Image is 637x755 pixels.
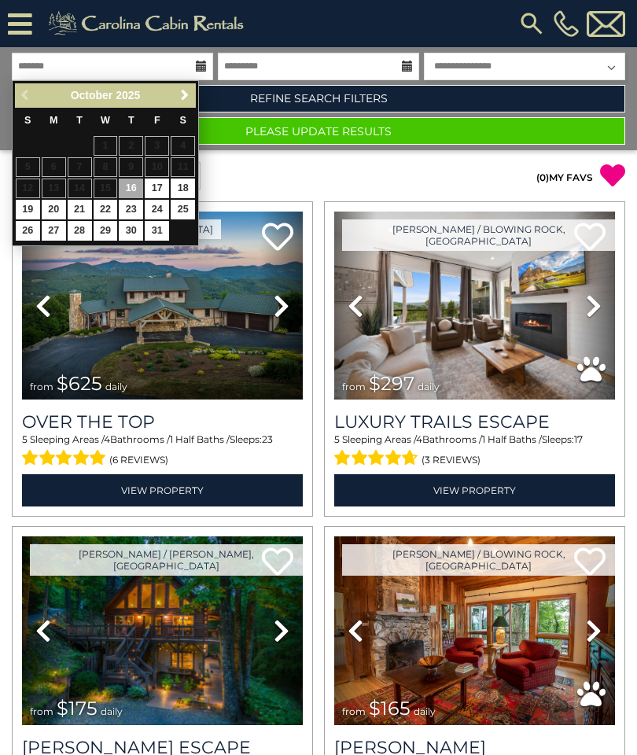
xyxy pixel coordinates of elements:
span: Wednesday [101,115,110,126]
a: 23 [119,200,143,219]
span: 17 [574,433,583,445]
span: $625 [57,372,102,395]
a: Next [175,86,194,105]
a: 27 [42,221,66,241]
span: from [30,705,53,717]
div: Sleeping Areas / Bathrooms / Sleeps: [22,433,303,470]
span: Friday [154,115,160,126]
img: search-regular.svg [517,9,546,38]
span: October [71,89,113,101]
span: 1 Half Baths / [482,433,542,445]
span: Next [179,89,191,101]
span: (6 reviews) [109,450,168,470]
a: [PERSON_NAME] / [PERSON_NAME], [GEOGRAPHIC_DATA] [30,544,303,576]
span: 2025 [116,89,140,101]
span: 4 [104,433,110,445]
span: from [30,381,53,392]
span: $175 [57,697,98,720]
span: from [342,381,366,392]
span: 1 Half Baths / [170,433,230,445]
a: [PHONE_NUMBER] [550,10,583,37]
a: (0)MY FAVS [536,171,593,183]
span: Sunday [24,115,31,126]
span: daily [414,705,436,717]
a: [PERSON_NAME] / Blowing Rock, [GEOGRAPHIC_DATA] [342,544,615,576]
a: 28 [68,221,92,241]
img: thumbnail_163277858.jpeg [334,536,615,724]
a: 17 [145,179,169,198]
span: daily [101,705,123,717]
a: 29 [94,221,118,241]
a: Refine Search Filters [12,85,625,112]
a: 24 [145,200,169,219]
a: 25 [171,200,195,219]
span: 23 [262,433,273,445]
span: daily [105,381,127,392]
a: Luxury Trails Escape [334,411,615,433]
a: 22 [94,200,118,219]
span: Thursday [128,115,134,126]
span: ( ) [536,171,549,183]
span: daily [418,381,440,392]
img: thumbnail_168627805.jpeg [22,536,303,724]
span: Tuesday [76,115,83,126]
a: 31 [145,221,169,241]
a: 16 [119,179,143,198]
span: from [342,705,366,717]
button: Please Update Results [12,117,625,145]
span: (3 reviews) [422,450,481,470]
a: View Property [334,474,615,506]
a: View Property [22,474,303,506]
a: Over The Top [22,411,303,433]
span: 0 [539,171,546,183]
span: Monday [50,115,58,126]
span: 5 [334,433,340,445]
a: 19 [16,200,40,219]
a: 21 [68,200,92,219]
img: Khaki-logo.png [40,8,257,39]
img: thumbnail_167153549.jpeg [22,212,303,400]
a: 30 [119,221,143,241]
div: Sleeping Areas / Bathrooms / Sleeps: [334,433,615,470]
a: 20 [42,200,66,219]
span: 4 [416,433,422,445]
a: [PERSON_NAME] / Blowing Rock, [GEOGRAPHIC_DATA] [342,219,615,251]
img: thumbnail_168695581.jpeg [334,212,615,400]
a: Add to favorites [262,221,293,255]
a: 26 [16,221,40,241]
span: $165 [369,697,411,720]
a: 18 [171,179,195,198]
span: Saturday [180,115,186,126]
span: 5 [22,433,28,445]
span: $297 [369,372,414,395]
